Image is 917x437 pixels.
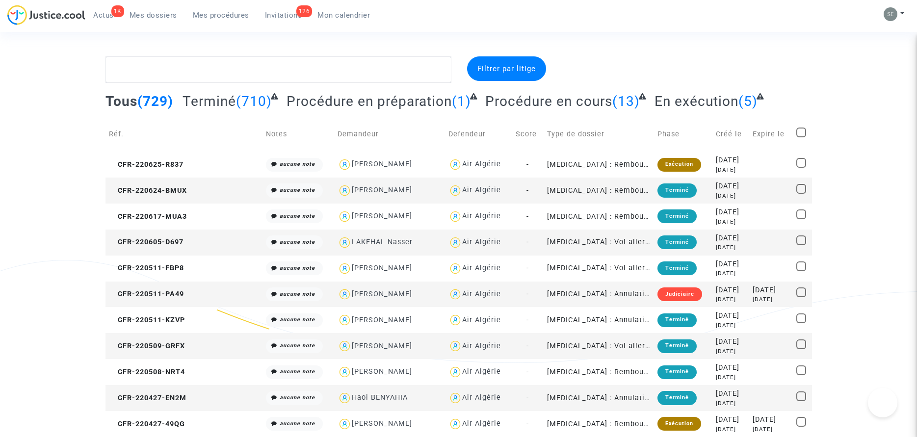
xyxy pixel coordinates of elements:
div: [DATE] [753,295,789,304]
td: [MEDICAL_DATA] : Remboursement d'avoir suite à une annulation de vol [544,152,654,178]
div: Air Algérie [462,367,501,376]
img: icon-user.svg [448,391,463,405]
img: jc-logo.svg [7,5,85,25]
span: Terminé [183,93,236,109]
i: aucune note [280,265,315,271]
div: Exécution [657,417,701,431]
div: [DATE] [716,155,746,166]
span: - [526,160,529,169]
span: CFR-220617-MUA3 [109,212,187,221]
div: [DATE] [716,388,746,399]
img: icon-user.svg [338,391,352,405]
img: icon-user.svg [448,287,463,302]
div: Judiciaire [657,287,702,301]
div: Air Algérie [462,316,501,324]
td: [MEDICAL_DATA] : Remboursement d'avoir suite à une annulation de vol [544,411,654,437]
span: - [526,342,529,350]
div: [DATE] [716,166,746,174]
span: CFR-220624-BMUX [109,186,187,195]
td: Defendeur [445,117,512,152]
div: Air Algérie [462,212,501,220]
div: [PERSON_NAME] [352,264,412,272]
img: icon-user.svg [338,339,352,353]
span: CFR-220625-R837 [109,160,183,169]
div: Air Algérie [462,160,501,168]
span: - [526,186,529,195]
span: (5) [738,93,758,109]
span: CFR-220508-NRT4 [109,368,185,376]
a: Mon calendrier [310,8,378,23]
span: CFR-220427-49QG [109,420,185,428]
img: icon-user.svg [448,235,463,250]
div: LAKEHAL Nasser [352,238,413,246]
span: - [526,238,529,246]
span: - [526,290,529,298]
div: [DATE] [716,373,746,382]
div: [DATE] [716,336,746,347]
img: icon-user.svg [448,157,463,172]
span: (710) [236,93,272,109]
img: icon-user.svg [338,157,352,172]
img: icon-user.svg [448,183,463,198]
img: icon-user.svg [338,417,352,431]
span: CFR-220511-FBP8 [109,264,184,272]
span: - [526,420,529,428]
i: aucune note [280,394,315,401]
div: [DATE] [716,192,746,200]
span: Mes dossiers [130,11,177,20]
i: aucune note [280,342,315,349]
img: icon-user.svg [448,209,463,224]
a: 1KActus [85,8,122,23]
span: Procédure en cours [485,93,612,109]
div: Air Algérie [462,342,501,350]
td: [MEDICAL_DATA] : Vol aller-retour annulé [544,230,654,256]
div: Terminé [657,261,697,275]
td: [MEDICAL_DATA] : Vol aller-retour annulé [544,256,654,282]
td: Score [512,117,544,152]
div: [DATE] [753,285,789,296]
i: aucune note [280,316,315,323]
div: [DATE] [716,233,746,244]
td: Réf. [105,117,263,152]
div: [DATE] [716,295,746,304]
div: Air Algérie [462,264,501,272]
td: [MEDICAL_DATA] : Annulation de vol vers ou depuis la [GEOGRAPHIC_DATA] [544,282,654,308]
img: icon-user.svg [448,339,463,353]
div: [PERSON_NAME] [352,186,412,194]
div: [PERSON_NAME] [352,290,412,298]
span: Mes procédures [193,11,249,20]
img: icon-user.svg [448,365,463,379]
i: aucune note [280,291,315,297]
div: [DATE] [716,362,746,373]
i: aucune note [280,420,315,427]
img: icon-user.svg [338,235,352,250]
td: Phase [654,117,712,152]
img: icon-user.svg [338,183,352,198]
img: 76e35a7d3cedc6d8e253994bc387e03b [884,7,897,21]
span: - [526,368,529,376]
span: Invitations [265,11,302,20]
td: [MEDICAL_DATA] : Remboursement d'avoir suite à une annulation de vol [544,359,654,385]
div: Terminé [657,365,697,379]
div: [PERSON_NAME] [352,367,412,376]
div: Air Algérie [462,419,501,428]
i: aucune note [280,187,315,193]
img: icon-user.svg [338,313,352,327]
div: [DATE] [716,259,746,270]
div: [PERSON_NAME] [352,160,412,168]
span: (729) [137,93,173,109]
img: icon-user.svg [448,417,463,431]
td: Expire le [749,117,793,152]
span: Actus [93,11,114,20]
div: Terminé [657,391,697,405]
div: Exécution [657,158,701,172]
img: icon-user.svg [448,313,463,327]
i: aucune note [280,213,315,219]
span: - [526,264,529,272]
td: Type de dossier [544,117,654,152]
div: [DATE] [716,399,746,408]
div: [DATE] [753,425,789,434]
td: [MEDICAL_DATA] : Annulation de vol vers ou depuis la [GEOGRAPHIC_DATA] [544,307,654,333]
div: [DATE] [716,347,746,356]
iframe: Help Scout Beacon - Open [868,388,897,417]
